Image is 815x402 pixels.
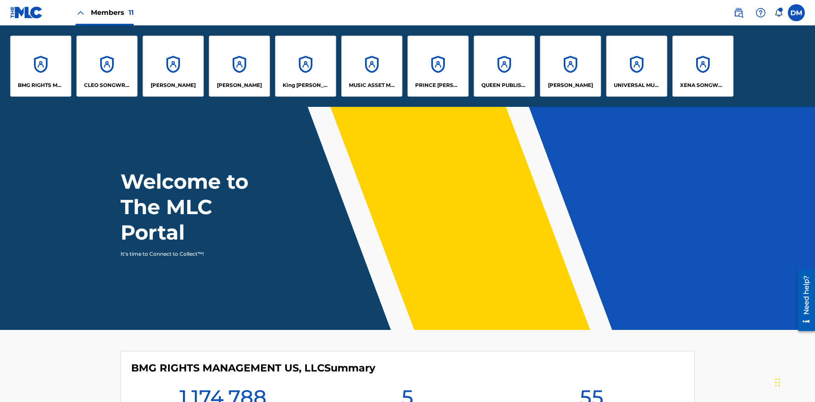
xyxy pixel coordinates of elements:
img: MLC Logo [10,6,43,19]
p: King McTesterson [283,81,329,89]
h4: BMG RIGHTS MANAGEMENT US, LLC [131,362,375,374]
a: AccountsBMG RIGHTS MANAGEMENT US, LLC [10,36,71,97]
div: User Menu [788,4,805,21]
a: AccountsUNIVERSAL MUSIC PUB GROUP [606,36,667,97]
span: Members [91,8,134,17]
img: Close [76,8,86,18]
p: MUSIC ASSET MANAGEMENT (MAM) [349,81,395,89]
a: AccountsMUSIC ASSET MANAGEMENT (MAM) [341,36,402,97]
a: AccountsQUEEN PUBLISHA [474,36,535,97]
span: 11 [129,8,134,17]
p: XENA SONGWRITER [680,81,726,89]
a: Accounts[PERSON_NAME] [540,36,601,97]
iframe: Chat Widget [773,361,815,402]
a: Accounts[PERSON_NAME] [209,36,270,97]
p: It's time to Connect to Collect™! [121,250,268,258]
p: CLEO SONGWRITER [84,81,130,89]
img: search [733,8,744,18]
a: AccountsPRINCE [PERSON_NAME] [407,36,469,97]
p: UNIVERSAL MUSIC PUB GROUP [614,81,660,89]
a: AccountsXENA SONGWRITER [672,36,733,97]
a: Accounts[PERSON_NAME] [143,36,204,97]
iframe: Resource Center [791,266,815,335]
div: Help [752,4,769,21]
p: BMG RIGHTS MANAGEMENT US, LLC [18,81,64,89]
p: ELVIS COSTELLO [151,81,196,89]
a: AccountsCLEO SONGWRITER [76,36,138,97]
div: Drag [775,370,780,395]
p: RONALD MCTESTERSON [548,81,593,89]
p: EYAMA MCSINGER [217,81,262,89]
a: AccountsKing [PERSON_NAME] [275,36,336,97]
p: PRINCE MCTESTERSON [415,81,461,89]
p: QUEEN PUBLISHA [481,81,528,89]
h1: Welcome to The MLC Portal [121,169,279,245]
a: Public Search [730,4,747,21]
img: help [756,8,766,18]
div: Notifications [774,8,783,17]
